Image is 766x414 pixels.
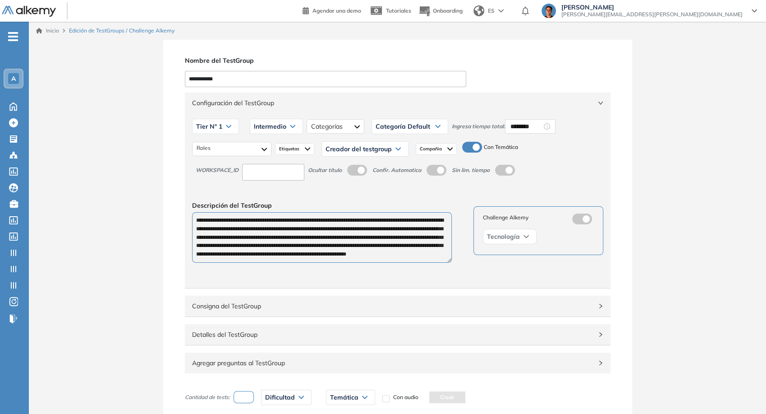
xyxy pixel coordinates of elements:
[254,123,286,130] span: Intermedio
[185,296,610,316] div: Consigna del TestGroup
[372,166,421,175] span: Confir. Automatica
[447,145,453,153] img: Ícono de flecha
[185,93,610,113] div: Configuración del TestGroup
[185,56,254,65] span: Nombre del TestGroup
[452,122,505,131] span: Ingresa tiempo total:
[483,214,528,224] span: Challenge Alkemy
[330,394,358,401] span: Temática
[452,166,490,175] span: Sin lim. tiempo
[418,1,463,21] button: Onboarding
[488,7,495,15] span: ES
[376,123,430,130] span: Categoría Default
[598,332,603,337] span: right
[275,143,314,155] div: Etiquetas
[303,5,361,15] a: Agendar una demo
[326,145,392,153] span: Creador del testgroup
[308,166,342,175] span: Ocultar título
[265,394,295,401] span: Dificultad
[192,330,592,340] span: Detalles del TestGroup
[69,27,174,35] span: Edición de TestGroups / Challenge Alkemy
[429,391,465,403] button: Crear
[561,4,743,11] span: [PERSON_NAME]
[192,358,592,368] span: Agregar preguntas al TestGroup
[196,123,222,130] span: Tier N° 1
[2,6,56,17] img: Logo
[196,166,239,175] span: WORKSPACE_ID
[8,36,18,37] i: -
[36,27,59,35] a: Inicio
[386,7,411,14] span: Tutoriales
[192,98,592,108] span: Configuración del TestGroup
[305,145,310,153] img: Ícono de flecha
[598,303,603,309] span: right
[192,200,452,210] span: Descripción del TestGroup
[279,145,301,153] span: Etiquetas
[487,233,520,240] span: Tecnología
[473,5,484,16] img: world
[416,143,457,155] div: Compañia
[484,143,518,152] span: Con Temática
[312,7,361,14] span: Agendar una demo
[598,100,603,106] span: right
[598,360,603,366] span: right
[185,324,610,345] div: Detalles del TestGroup
[11,75,16,82] span: A
[393,393,418,401] span: Con audio
[498,9,504,13] img: arrow
[561,11,743,18] span: [PERSON_NAME][EMAIL_ADDRESS][PERSON_NAME][DOMAIN_NAME]
[420,145,444,153] span: Compañia
[433,7,463,14] span: Onboarding
[185,353,610,373] div: Agregar preguntas al TestGroup
[185,393,230,401] span: Cantidad de tests:
[192,301,592,311] span: Consigna del TestGroup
